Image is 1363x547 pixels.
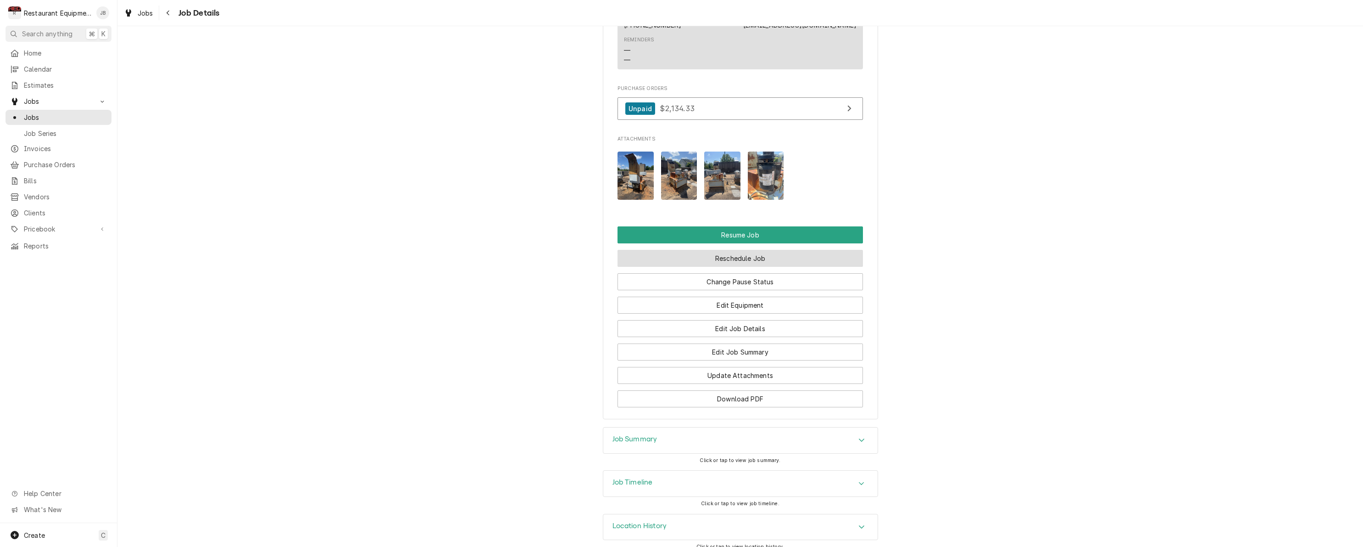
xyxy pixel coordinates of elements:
[660,104,694,113] span: $2,134.33
[6,110,111,125] a: Jobs
[96,6,109,19] div: JB
[618,135,863,207] div: Attachments
[24,505,106,514] span: What's New
[24,144,107,153] span: Invoices
[618,273,863,290] button: Change Pause Status
[618,243,863,267] div: Button Group Row
[603,428,878,453] button: Accordion Details Expand Trigger
[618,7,863,74] div: Client Contact List
[624,36,654,64] div: Reminders
[700,457,780,463] span: Click or tap to view job summary.
[24,176,107,186] span: Bills
[6,78,111,93] a: Estimates
[24,113,107,122] span: Jobs
[89,29,95,39] span: ⌘
[24,48,107,58] span: Home
[6,205,111,220] a: Clients
[603,470,878,497] div: Job Timeline
[618,390,863,407] button: Download PDF
[24,192,107,202] span: Vendors
[618,361,863,384] div: Button Group Row
[603,428,878,453] div: Accordion Header
[24,208,107,218] span: Clients
[24,241,107,251] span: Reports
[6,126,111,141] a: Job Series
[6,26,111,42] button: Search anything⌘K
[6,486,111,501] a: Go to Help Center
[618,97,863,120] a: View Purchase Order
[161,6,176,20] button: Navigate back
[6,94,111,109] a: Go to Jobs
[6,45,111,61] a: Home
[101,29,106,39] span: K
[624,45,630,55] div: —
[748,152,784,200] img: A6GF9umT9KhYu5rWUsHA
[6,173,111,188] a: Bills
[603,427,878,454] div: Job Summary
[603,471,878,496] div: Accordion Header
[612,478,653,487] h3: Job Timeline
[24,224,93,234] span: Pricebook
[618,337,863,361] div: Button Group Row
[96,6,109,19] div: Jaired Brunty's Avatar
[24,129,107,138] span: Job Series
[704,152,740,200] img: y1CrNTTBTQesD2dTILpM
[8,6,21,19] div: Restaurant Equipment Diagnostics's Avatar
[618,85,863,124] div: Purchase Orders
[618,250,863,267] button: Reschedule Job
[618,344,863,361] button: Edit Job Summary
[24,96,93,106] span: Jobs
[603,514,878,540] div: Accordion Header
[6,502,111,517] a: Go to What's New
[6,62,111,77] a: Calendar
[618,314,863,337] div: Button Group Row
[176,7,220,19] span: Job Details
[661,152,697,200] img: EHChWlvdROSudkDZUf31
[618,267,863,290] div: Button Group Row
[624,55,630,65] div: —
[603,471,878,496] button: Accordion Details Expand Trigger
[618,226,863,407] div: Button Group
[618,320,863,337] button: Edit Job Details
[24,160,107,169] span: Purchase Orders
[612,435,657,444] h3: Job Summary
[618,7,863,70] div: Contact
[22,29,72,39] span: Search anything
[24,80,107,90] span: Estimates
[6,189,111,204] a: Vendors
[6,238,111,254] a: Reports
[603,514,878,541] div: Location History
[618,384,863,407] div: Button Group Row
[6,221,111,237] a: Go to Pricebook
[618,367,863,384] button: Update Attachments
[618,152,654,200] img: K52VGEZVS0WdJrBHmFgd
[618,135,863,143] span: Attachments
[120,6,157,21] a: Jobs
[625,102,655,115] div: Unpaid
[701,501,779,507] span: Click or tap to view job timeline.
[6,141,111,156] a: Invoices
[138,8,153,18] span: Jobs
[612,522,667,530] h3: Location History
[6,157,111,172] a: Purchase Orders
[24,8,91,18] div: Restaurant Equipment Diagnostics
[618,85,863,92] span: Purchase Orders
[618,226,863,243] div: Button Group Row
[24,64,107,74] span: Calendar
[618,297,863,314] button: Edit Equipment
[618,145,863,208] span: Attachments
[8,6,21,19] div: R
[618,290,863,314] div: Button Group Row
[24,531,45,539] span: Create
[603,514,878,540] button: Accordion Details Expand Trigger
[624,36,654,44] div: Reminders
[24,489,106,498] span: Help Center
[101,530,106,540] span: C
[618,226,863,243] button: Resume Job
